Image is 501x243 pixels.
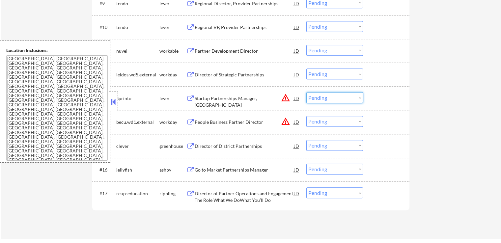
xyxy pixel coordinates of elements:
[159,95,186,102] div: lever
[116,95,159,102] div: Sprinto
[159,24,186,31] div: lever
[195,143,294,149] div: Director of District Partnerships
[99,24,111,31] div: #10
[195,0,294,7] div: Regional Director, Provider Partnerships
[293,116,300,128] div: JD
[195,71,294,78] div: Director of Strategic Partnerships
[99,0,111,7] div: #9
[293,92,300,104] div: JD
[116,48,159,54] div: nuvei
[159,190,186,197] div: rippling
[293,21,300,33] div: JD
[195,95,294,108] div: Startup Partnerships Manager, [GEOGRAPHIC_DATA]
[195,119,294,125] div: People Business Partner Director
[159,48,186,54] div: workable
[195,167,294,173] div: Go to Market Partnerships Manager
[116,0,159,7] div: tendo
[293,187,300,199] div: JD
[159,0,186,7] div: lever
[116,190,159,197] div: reup-education
[159,167,186,173] div: ashby
[6,47,108,54] div: Location Inclusions:
[159,119,186,125] div: workday
[116,71,159,78] div: leidos.wd5.external
[116,24,159,31] div: tendo
[293,140,300,152] div: JD
[99,167,111,173] div: #16
[293,45,300,57] div: JD
[159,143,186,149] div: greenhouse
[293,68,300,80] div: JD
[281,93,290,102] button: warning_amber
[293,164,300,175] div: JD
[281,117,290,126] button: warning_amber
[159,71,186,78] div: workday
[195,48,294,54] div: Partner Development Director
[195,24,294,31] div: Regional VP, Provider Partnerships
[99,190,111,197] div: #17
[116,167,159,173] div: jellyfish
[116,143,159,149] div: clever
[195,190,294,203] div: Director of Partner Operations and Engagement The Role What We DoWhat You’ll Do
[116,119,159,125] div: becu.wd1.external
